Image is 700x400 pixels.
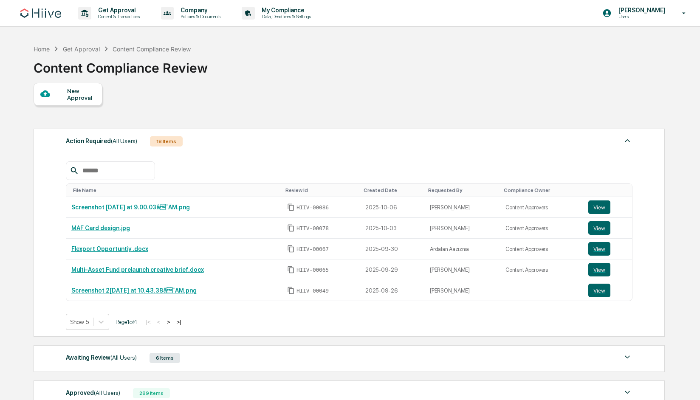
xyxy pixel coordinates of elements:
div: 18 Items [150,136,183,146]
button: View [588,242,610,256]
span: Copy Id [287,266,295,273]
button: > [164,318,173,326]
span: HIIV-00086 [296,204,329,211]
td: Content Approvers [500,197,583,218]
span: Copy Id [287,224,295,232]
td: Ardalan Aaziznia [425,239,500,259]
a: Multi-Asset Fund prelaunch creative brief.docx [71,266,204,273]
span: (All Users) [94,389,120,396]
button: View [588,284,610,297]
td: Content Approvers [500,218,583,239]
a: Screenshot 2[DATE] at 10.43.38â¯AM.png [71,287,197,294]
div: Toggle SortBy [590,187,629,193]
span: Copy Id [287,287,295,294]
span: Copy Id [287,245,295,253]
button: |< [144,318,153,326]
span: (All Users) [111,138,137,144]
p: Company [174,7,225,14]
td: 2025-09-29 [360,259,425,280]
a: Flexport Opportuntiy .docx [71,245,148,252]
img: caret [622,387,632,397]
div: Toggle SortBy [364,187,421,193]
button: < [155,318,163,326]
td: 2025-10-03 [360,218,425,239]
div: Content Compliance Review [34,54,208,76]
span: HIIV-00078 [296,225,329,232]
td: [PERSON_NAME] [425,218,500,239]
span: Copy Id [287,203,295,211]
div: Action Required [66,135,137,146]
div: Content Compliance Review [113,45,191,53]
img: caret [622,352,632,362]
p: My Compliance [255,7,315,14]
p: Data, Deadlines & Settings [255,14,315,20]
span: HIIV-00065 [296,267,329,273]
img: caret [622,135,632,146]
p: Users [612,14,670,20]
a: Screenshot [DATE] at 9.00.03â¯AM.png [71,204,190,211]
div: Awaiting Review [66,352,137,363]
p: [PERSON_NAME] [612,7,670,14]
a: MAF Card design.jpg [71,225,130,231]
div: Toggle SortBy [428,187,497,193]
div: 6 Items [150,353,180,363]
div: Get Approval [63,45,100,53]
div: Toggle SortBy [504,187,580,193]
img: logo [20,8,61,18]
td: [PERSON_NAME] [425,259,500,280]
a: View [588,284,627,297]
span: HIIV-00067 [296,246,329,253]
td: 2025-09-26 [360,280,425,301]
a: View [588,263,627,276]
a: View [588,242,627,256]
td: Content Approvers [500,259,583,280]
button: View [588,200,610,214]
button: View [588,263,610,276]
td: 2025-09-30 [360,239,425,259]
p: Policies & Documents [174,14,225,20]
div: Approved [66,387,120,398]
div: Toggle SortBy [73,187,279,193]
td: [PERSON_NAME] [425,197,500,218]
button: >| [174,318,183,326]
button: View [588,221,610,235]
div: Toggle SortBy [285,187,357,193]
a: View [588,221,627,235]
p: Get Approval [91,7,144,14]
span: Page 1 of 4 [116,318,137,325]
a: View [588,200,627,214]
td: Content Approvers [500,239,583,259]
iframe: Open customer support [673,372,696,395]
div: Home [34,45,50,53]
p: Content & Transactions [91,14,144,20]
div: 289 Items [133,388,170,398]
span: (All Users) [110,354,137,361]
td: 2025-10-06 [360,197,425,218]
div: New Approval [67,87,96,101]
span: HIIV-00049 [296,287,329,294]
td: [PERSON_NAME] [425,280,500,301]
